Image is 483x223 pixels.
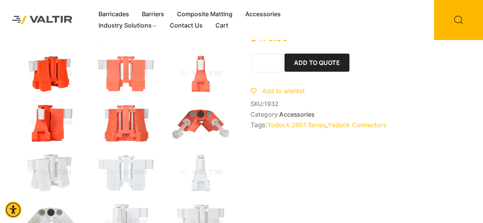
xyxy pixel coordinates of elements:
[251,111,464,118] span: Category:
[328,121,386,129] a: Yodock Connectors
[251,100,464,108] span: SKU:
[262,87,305,95] span: Add to wishlist
[6,9,79,30] img: Valtir Rentals
[169,154,233,192] img: A white plastic component with a cylindrical roller at the top, designed for mechanical or indust...
[94,55,158,93] img: An orange industrial tool with two metal rods and white components on the sides, designed for spe...
[251,32,257,43] span: $
[264,100,278,108] span: 1932
[19,104,83,142] img: An orange industrial component with white rollers, designed for heavy-duty applications.
[19,55,83,93] img: 2001_LG_Corner_Org_3Q-2.jpg
[252,54,283,72] input: Product quantity
[19,154,83,192] img: A white plastic component with a central metal rod, designed for mechanical or structural applica...
[251,121,464,129] span: Tags: ,
[163,20,209,31] a: Contact Us
[279,111,314,118] a: Accessories
[94,154,158,192] img: A white plastic device with two side extensions and metal rods in the center, likely a component ...
[239,9,287,20] a: Accessories
[268,121,326,129] a: Yodock 2001 Series
[92,20,163,31] a: Industry Solutions
[209,20,235,31] a: Cart
[5,201,22,218] div: Accessibility Menu
[169,55,233,93] img: An orange industrial tool with a white cylindrical component on top, designed for specific mechan...
[285,54,349,72] button: Add to Quote
[169,104,233,142] img: A red and white mechanical device with two arms and circular attachments, likely used for connect...
[171,9,239,20] a: Composite Matting
[135,9,171,20] a: Barriers
[94,104,158,142] img: A bright orange industrial clamp with metallic rods, designed for holding or securing objects.
[251,32,288,43] bdi: 479.00
[92,9,135,20] a: Barricades
[251,87,305,95] a: Add to wishlist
